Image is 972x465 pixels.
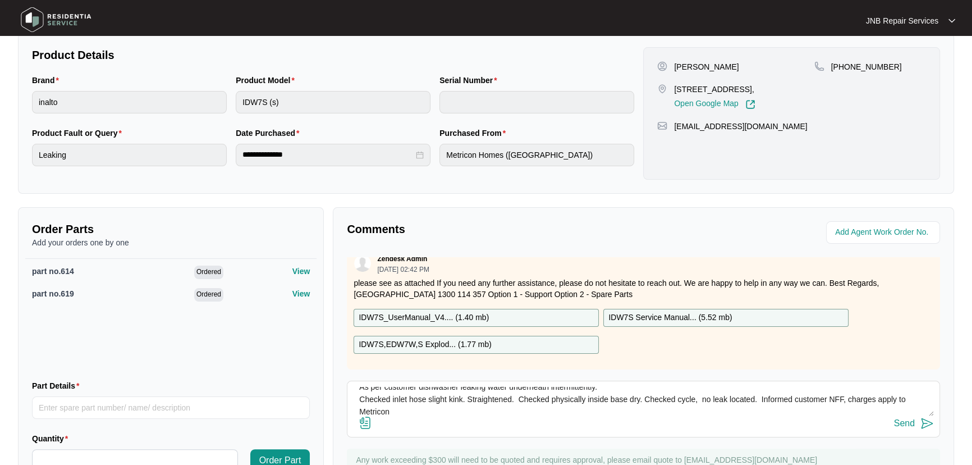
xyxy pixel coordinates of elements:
input: Date Purchased [242,149,414,161]
p: [EMAIL_ADDRESS][DOMAIN_NAME] [674,121,807,132]
textarea: 646221 [DATE] [PERSON_NAME] As per customer dishwasher leaking water underneath intermittently. C... [353,387,934,416]
img: residentia service logo [17,3,95,37]
p: View [292,266,310,277]
label: Serial Number [439,75,501,86]
p: [DATE] 02:42 PM [377,266,429,273]
p: [PERSON_NAME] [674,61,739,72]
img: Link-External [745,99,755,110]
img: dropdown arrow [948,18,955,24]
span: part no.619 [32,289,74,298]
input: Serial Number [439,91,634,113]
p: IDW7S_UserManual_V4.... ( 1.40 mb ) [359,312,489,324]
p: IDW7S Service Manual... ( 5.52 mb ) [608,312,732,324]
label: Quantity [32,433,72,444]
button: Send [894,416,934,431]
label: Product Model [236,75,299,86]
a: Open Google Map [674,99,755,110]
p: IDW7S,EDW7W,S Explod... ( 1.77 mb ) [359,339,492,351]
img: map-pin [814,61,824,71]
img: map-pin [657,84,667,94]
img: map-pin [657,121,667,131]
p: JNB Repair Services [866,15,938,26]
div: Send [894,418,915,428]
input: Add Agent Work Order No. [835,226,933,239]
label: Date Purchased [236,127,304,139]
input: Brand [32,91,227,113]
input: Part Details [32,396,310,419]
label: Part Details [32,380,84,391]
span: part no.614 [32,267,74,276]
p: Comments [347,221,635,237]
p: [STREET_ADDRESS], [674,84,755,95]
img: user.svg [354,255,371,272]
label: Product Fault or Query [32,127,126,139]
span: Ordered [194,288,223,302]
p: [PHONE_NUMBER] [831,61,902,72]
label: Brand [32,75,63,86]
span: Ordered [194,266,223,279]
input: Product Fault or Query [32,144,227,166]
p: View [292,288,310,299]
label: Purchased From [439,127,510,139]
img: file-attachment-doc.svg [359,416,372,430]
p: please see as attached If you need any further assistance, please do not hesitate to reach out. W... [354,277,933,300]
input: Purchased From [439,144,634,166]
p: Order Parts [32,221,310,237]
img: send-icon.svg [920,417,934,430]
input: Product Model [236,91,430,113]
p: Zendesk Admin [377,254,427,263]
p: Product Details [32,47,634,63]
p: Add your orders one by one [32,237,310,248]
img: user-pin [657,61,667,71]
